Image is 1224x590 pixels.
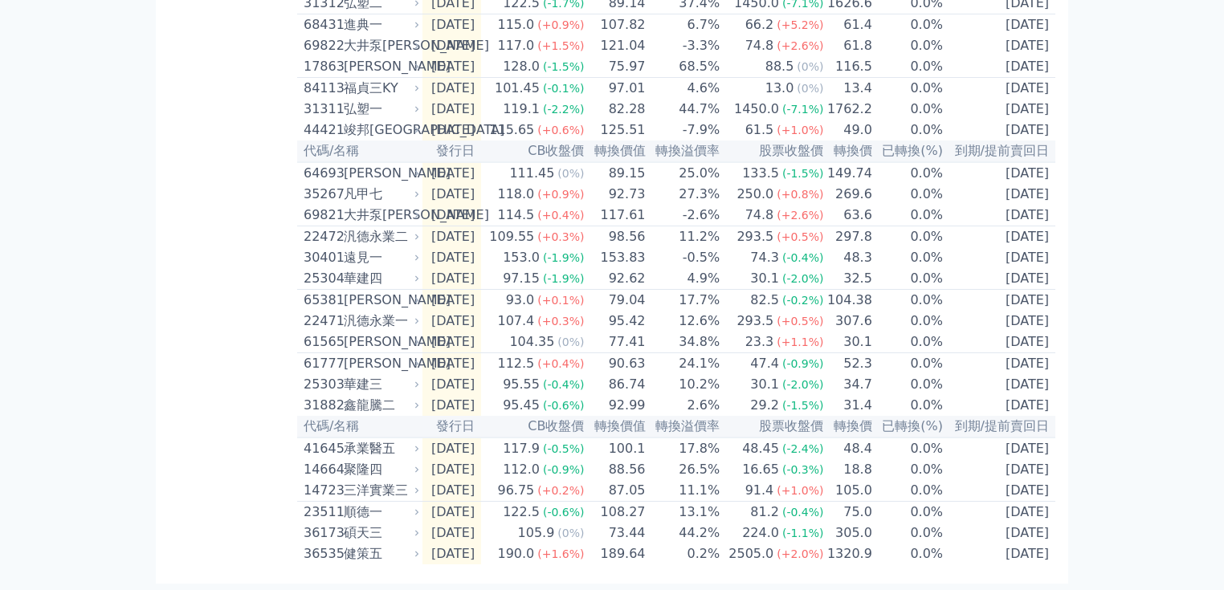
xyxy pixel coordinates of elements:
[304,269,340,288] div: 25304
[873,374,944,395] td: 0.0%
[537,124,584,136] span: (+0.6%)
[585,99,647,120] td: 82.28
[304,375,340,394] div: 25303
[304,291,340,310] div: 65381
[304,481,340,500] div: 14723
[824,120,872,140] td: 49.0
[873,353,944,375] td: 0.0%
[304,36,340,55] div: 69822
[537,357,584,370] span: (+0.4%)
[494,354,537,373] div: 112.5
[873,140,944,162] th: 已轉換(%)
[782,357,824,370] span: (-0.9%)
[585,416,647,437] th: 轉換價值
[647,78,721,100] td: 4.6%
[647,374,721,395] td: 10.2%
[944,184,1055,205] td: [DATE]
[585,480,647,502] td: 87.05
[494,311,537,331] div: 107.4
[777,336,823,348] span: (+1.1%)
[747,503,782,522] div: 81.2
[777,484,823,497] span: (+1.0%)
[944,459,1055,480] td: [DATE]
[422,226,481,248] td: [DATE]
[585,353,647,375] td: 90.63
[873,162,944,184] td: 0.0%
[873,437,944,459] td: 0.0%
[344,205,416,225] div: 大井泵[PERSON_NAME]
[873,332,944,353] td: 0.0%
[422,290,481,311] td: [DATE]
[585,35,647,56] td: 121.04
[782,463,824,476] span: (-0.3%)
[824,290,872,311] td: 104.38
[647,140,721,162] th: 轉換溢價率
[777,124,823,136] span: (+1.0%)
[543,82,585,95] span: (-0.1%)
[739,460,782,479] div: 16.65
[824,78,872,100] td: 13.4
[647,459,721,480] td: 26.5%
[944,437,1055,459] td: [DATE]
[585,120,647,140] td: 125.51
[537,315,584,328] span: (+0.3%)
[777,188,823,201] span: (+0.8%)
[944,395,1055,416] td: [DATE]
[647,205,721,226] td: -2.6%
[543,506,585,519] span: (-0.6%)
[747,396,782,415] div: 29.2
[733,185,777,204] div: 250.0
[422,374,481,395] td: [DATE]
[344,354,416,373] div: [PERSON_NAME]
[537,209,584,222] span: (+0.4%)
[873,416,944,437] th: 已轉換(%)
[824,480,872,502] td: 105.0
[873,311,944,332] td: 0.0%
[500,100,543,119] div: 119.1
[585,184,647,205] td: 92.73
[873,226,944,248] td: 0.0%
[585,140,647,162] th: 轉換價值
[585,56,647,78] td: 75.97
[944,120,1055,140] td: [DATE]
[422,247,481,268] td: [DATE]
[494,481,537,500] div: 96.75
[747,291,782,310] div: 82.5
[742,15,777,35] div: 66.2
[543,251,585,264] span: (-1.9%)
[585,502,647,523] td: 108.27
[500,439,543,458] div: 117.9
[304,227,340,246] div: 22472
[304,311,340,331] div: 22471
[944,353,1055,375] td: [DATE]
[494,36,537,55] div: 117.0
[647,56,721,78] td: 68.5%
[585,14,647,36] td: 107.82
[777,315,823,328] span: (+0.5%)
[944,416,1055,437] th: 到期/提前賣回日
[824,268,872,290] td: 32.5
[720,416,824,437] th: 股票收盤價
[944,374,1055,395] td: [DATE]
[304,439,340,458] div: 41645
[585,247,647,268] td: 153.83
[585,459,647,480] td: 88.56
[304,460,340,479] div: 14664
[537,39,584,52] span: (+1.5%)
[422,14,481,36] td: [DATE]
[782,399,824,412] span: (-1.5%)
[944,502,1055,523] td: [DATE]
[500,503,543,522] div: 122.5
[344,460,416,479] div: 聚隆四
[543,272,585,285] span: (-1.9%)
[824,247,872,268] td: 48.3
[720,140,824,162] th: 股票收盤價
[344,227,416,246] div: 汎德永業二
[647,226,721,248] td: 11.2%
[824,162,872,184] td: 149.74
[824,14,872,36] td: 61.4
[344,248,416,267] div: 遠見一
[944,14,1055,36] td: [DATE]
[557,336,584,348] span: (0%)
[297,416,422,437] th: 代碼/名稱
